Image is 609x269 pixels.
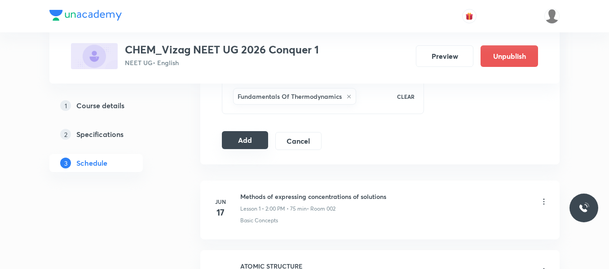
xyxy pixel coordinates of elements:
[212,198,229,206] h6: Jun
[397,93,415,101] p: CLEAR
[240,205,307,213] p: Lesson 1 • 2:00 PM • 75 min
[578,203,589,213] img: ttu
[76,129,124,140] h5: Specifications
[462,9,477,23] button: avatar
[76,158,107,168] h5: Schedule
[240,216,278,225] p: Basic Concepts
[238,92,342,101] h6: Fundamentals Of Thermodynamics
[125,43,319,56] h3: CHEM_Vizag NEET UG 2026 Conquer 1
[60,100,71,111] p: 1
[125,58,319,67] p: NEET UG • English
[49,97,172,115] a: 1Course details
[212,206,229,219] h4: 17
[416,45,473,67] button: Preview
[544,9,560,24] img: LALAM MADHAVI
[60,158,71,168] p: 3
[60,129,71,140] p: 2
[49,125,172,143] a: 2Specifications
[49,10,122,21] img: Company Logo
[49,10,122,23] a: Company Logo
[465,12,473,20] img: avatar
[307,205,335,213] p: • Room 002
[71,43,118,69] img: 08E5B509-367B-4BBF-A9EF-DDBACC7F116E_plus.png
[481,45,538,67] button: Unpublish
[222,131,268,149] button: Add
[275,132,322,150] button: Cancel
[76,100,124,111] h5: Course details
[240,192,386,201] h6: Methods of expressing concentrations of solutions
